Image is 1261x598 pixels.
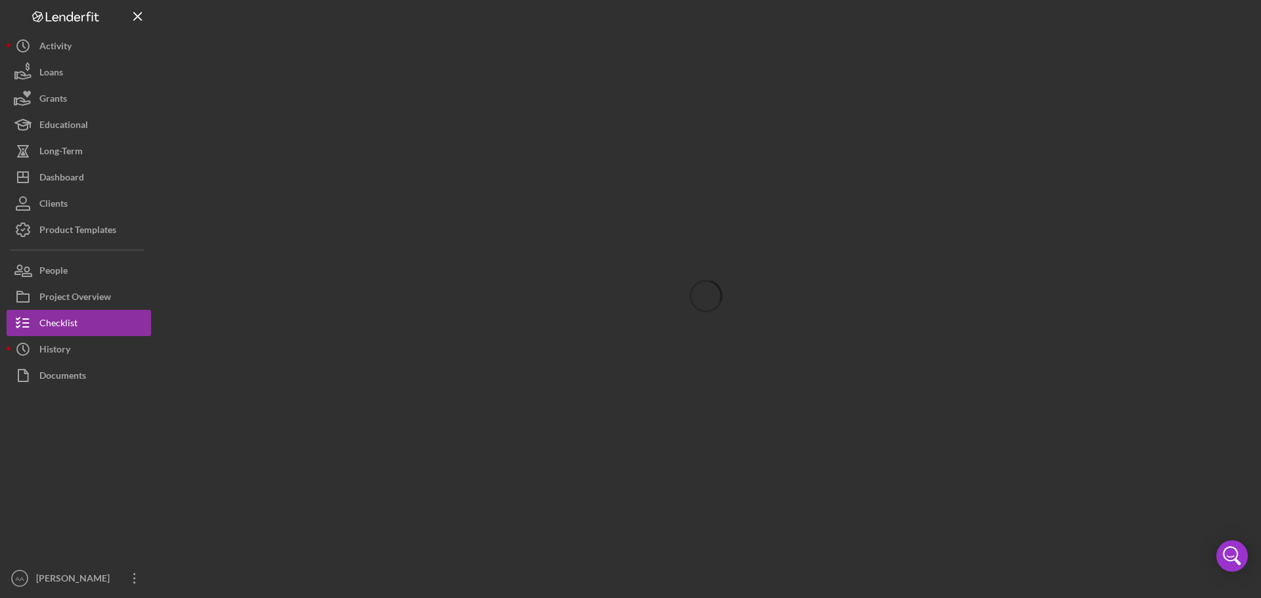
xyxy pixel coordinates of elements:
text: AA [16,575,24,582]
div: Educational [39,112,88,141]
div: Project Overview [39,284,111,313]
button: Educational [7,112,151,138]
button: Loans [7,59,151,85]
div: History [39,336,70,366]
div: Clients [39,190,68,220]
button: Grants [7,85,151,112]
button: AA[PERSON_NAME] [7,565,151,591]
button: History [7,336,151,362]
button: Long-Term [7,138,151,164]
div: Grants [39,85,67,115]
button: Project Overview [7,284,151,310]
button: Documents [7,362,151,389]
div: Loans [39,59,63,89]
button: Product Templates [7,217,151,243]
div: Activity [39,33,72,62]
div: Checklist [39,310,77,339]
div: People [39,257,68,287]
div: Open Intercom Messenger [1216,540,1248,572]
button: Clients [7,190,151,217]
div: Documents [39,362,86,392]
button: People [7,257,151,284]
button: Activity [7,33,151,59]
div: Product Templates [39,217,116,246]
div: Long-Term [39,138,83,167]
button: Dashboard [7,164,151,190]
div: Dashboard [39,164,84,194]
div: [PERSON_NAME] [33,565,118,595]
button: Checklist [7,310,151,336]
